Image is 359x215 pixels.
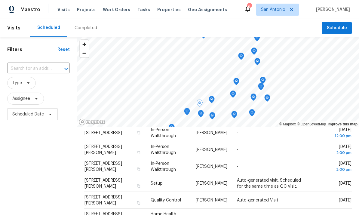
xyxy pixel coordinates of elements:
[84,161,122,172] span: [STREET_ADDRESS][PERSON_NAME]
[169,124,175,133] div: Map marker
[80,49,89,57] button: Zoom out
[188,7,227,13] span: Geo Assignments
[75,25,97,31] div: Completed
[197,100,203,109] div: Map marker
[328,122,357,126] a: Improve this map
[237,178,301,189] span: Auto-generated visit. Scheduled for the same time as QC Visit.
[20,7,40,13] span: Maestro
[137,8,150,12] span: Tasks
[84,178,122,189] span: [STREET_ADDRESS][PERSON_NAME]
[209,96,215,105] div: Map marker
[322,22,352,34] button: Schedule
[136,200,141,206] button: Copy Address
[57,47,70,53] div: Reset
[136,130,141,135] button: Copy Address
[318,145,351,156] span: [DATE]
[279,122,296,126] a: Mapbox
[314,7,350,13] span: [PERSON_NAME]
[231,111,237,120] div: Map marker
[7,64,53,73] input: Search for an address...
[151,145,176,155] span: In-Person Walkthrough
[184,108,190,117] div: Map marker
[258,83,264,92] div: Map marker
[318,167,351,173] div: 2:00 pm
[80,40,89,49] button: Zoom in
[237,131,238,135] span: -
[12,80,22,86] span: Type
[318,133,351,139] div: 12:00 pm
[297,122,326,126] a: OpenStreetMap
[249,109,255,118] div: Map marker
[136,150,141,155] button: Copy Address
[233,78,239,87] div: Map marker
[157,7,181,13] span: Properties
[251,48,257,57] div: Map marker
[151,128,176,138] span: In-Person Walkthrough
[151,161,176,172] span: In-Person Walkthrough
[318,150,351,156] div: 2:00 pm
[260,77,266,86] div: Map marker
[196,148,227,152] span: [PERSON_NAME]
[339,198,351,202] span: [DATE]
[237,198,278,202] span: Auto-generated Visit
[247,4,251,10] div: 6
[196,164,227,169] span: [PERSON_NAME]
[196,181,227,186] span: [PERSON_NAME]
[237,148,238,152] span: -
[198,110,204,119] div: Map marker
[84,145,122,155] span: [STREET_ADDRESS][PERSON_NAME]
[62,65,70,73] button: Open
[318,161,351,173] span: [DATE]
[84,195,122,205] span: [STREET_ADDRESS][PERSON_NAME]
[12,96,30,102] span: Assignee
[250,94,256,103] div: Map marker
[339,181,351,186] span: [DATE]
[230,91,236,100] div: Map marker
[327,24,347,32] span: Schedule
[103,7,130,13] span: Work Orders
[196,198,227,202] span: [PERSON_NAME]
[209,112,215,121] div: Map marker
[237,164,238,169] span: -
[79,118,105,125] a: Mapbox homepage
[151,198,181,202] span: Quality Control
[261,7,285,13] span: San Antonio
[77,7,96,13] span: Projects
[264,94,270,104] div: Map marker
[84,131,122,135] span: [STREET_ADDRESS]
[196,131,227,135] span: [PERSON_NAME]
[7,47,57,53] h1: Filters
[151,181,163,186] span: Setup
[238,53,244,62] div: Map marker
[318,128,351,139] span: [DATE]
[136,167,141,172] button: Copy Address
[254,58,260,67] div: Map marker
[254,34,260,43] div: Map marker
[12,111,44,117] span: Scheduled Date
[7,21,20,35] span: Visits
[57,7,70,13] span: Visits
[136,183,141,189] button: Copy Address
[37,25,60,31] div: Scheduled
